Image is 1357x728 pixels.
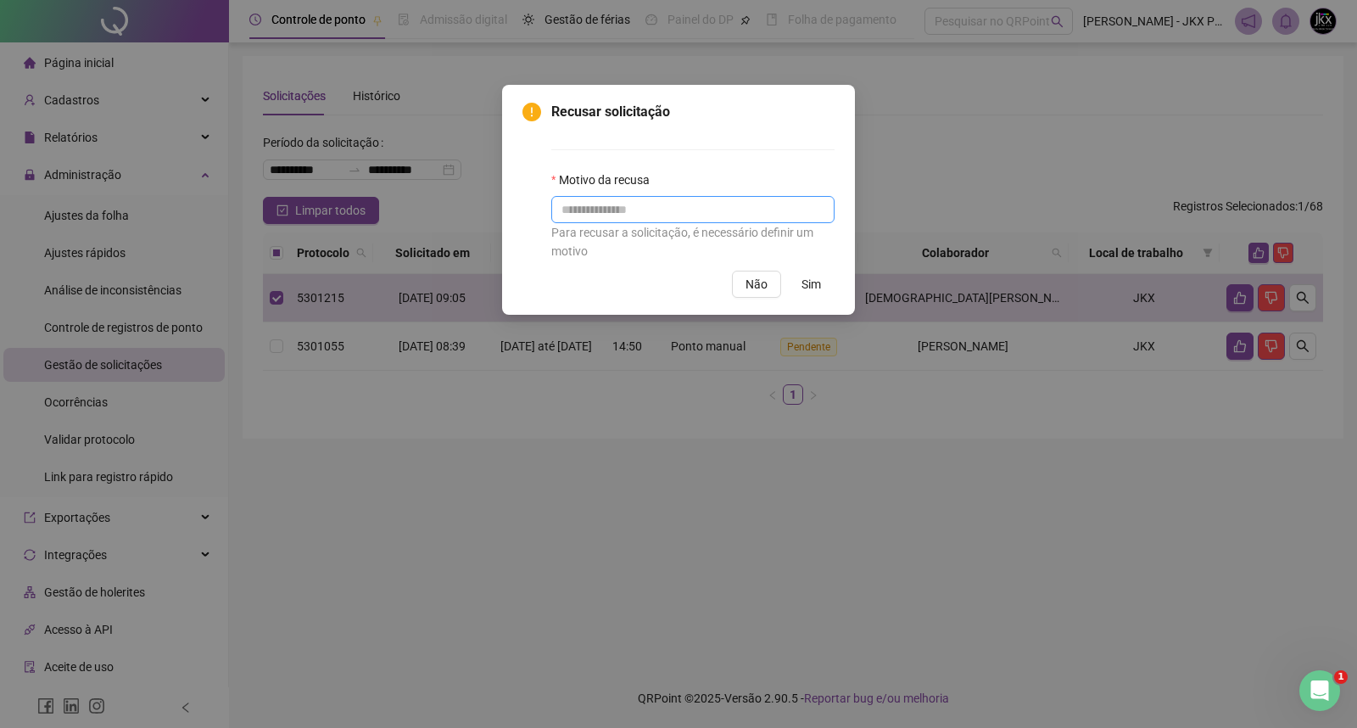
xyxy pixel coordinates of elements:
span: Sim [801,275,821,294]
label: Motivo da recusa [551,171,661,189]
span: Não [746,275,768,294]
iframe: Intercom live chat [1299,670,1340,711]
button: Não [732,271,781,298]
span: Recusar solicitação [551,102,835,122]
button: Sim [788,271,835,298]
div: Para recusar a solicitação, é necessário definir um motivo [551,223,835,260]
span: exclamation-circle [522,103,541,121]
span: 1 [1334,670,1348,684]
